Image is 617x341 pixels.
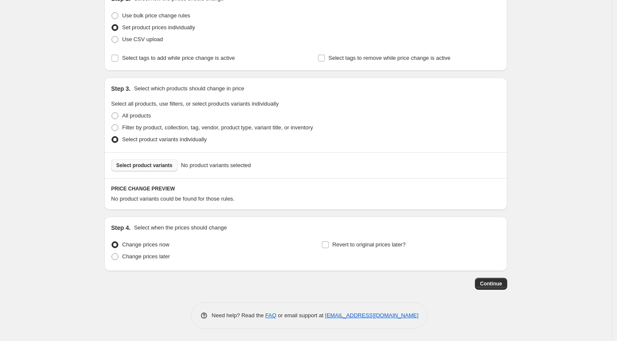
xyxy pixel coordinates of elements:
h2: Step 4. [111,224,131,232]
span: Select product variants [116,162,173,169]
button: Continue [475,278,507,290]
span: No product variants selected [181,161,251,170]
span: or email support at [276,312,325,319]
p: Select which products should change in price [134,84,244,93]
span: Change prices now [122,241,169,248]
button: Select product variants [111,159,178,171]
span: Continue [480,280,502,287]
span: Select all products, use filters, or select products variants individually [111,101,279,107]
span: Select product variants individually [122,136,207,143]
h6: PRICE CHANGE PREVIEW [111,185,500,192]
h2: Step 3. [111,84,131,93]
span: Need help? Read the [212,312,265,319]
p: Select when the prices should change [134,224,227,232]
span: Set product prices individually [122,24,195,31]
span: No product variants could be found for those rules. [111,196,235,202]
span: Select tags to add while price change is active [122,55,235,61]
span: Use CSV upload [122,36,163,42]
span: Change prices later [122,253,170,260]
span: Revert to original prices later? [332,241,406,248]
span: Use bulk price change rules [122,12,190,19]
a: [EMAIL_ADDRESS][DOMAIN_NAME] [325,312,419,319]
span: Filter by product, collection, tag, vendor, product type, variant title, or inventory [122,124,313,131]
span: All products [122,112,151,119]
a: FAQ [265,312,276,319]
span: Select tags to remove while price change is active [329,55,451,61]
